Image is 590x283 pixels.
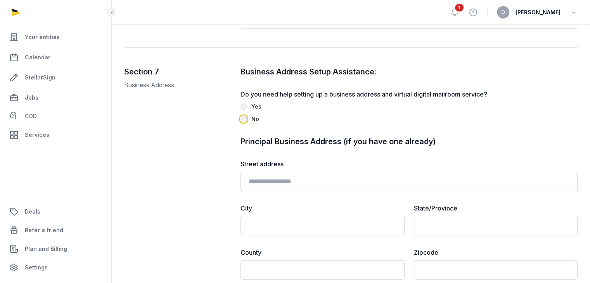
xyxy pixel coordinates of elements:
h2: Business Address Setup Assistance: [240,66,578,77]
span: Deals [25,207,40,216]
span: Your entities [25,33,60,42]
span: D [502,10,505,15]
a: Refer a friend [6,221,105,240]
span: CDD [25,112,37,121]
span: Services [25,130,49,140]
a: StellarSign [6,68,105,87]
h2: Section 7 [124,66,228,77]
button: D [497,6,509,19]
a: Services [6,126,105,144]
iframe: Chat Widget [551,246,590,283]
span: Settings [25,263,48,272]
a: Deals [6,202,105,221]
span: Refer a friend [25,226,63,235]
label: City [240,204,404,213]
h2: Principal Business Address (if you have one already) [240,136,578,147]
span: Plan and Billing [25,244,67,254]
label: Do you need help setting up a business address and virtual digital mailroom service? [240,90,578,99]
label: Zipcode [414,248,578,257]
span: Calendar [25,53,50,62]
a: Calendar [6,48,105,67]
p: Business Address [124,80,228,90]
a: Jobs [6,88,105,107]
a: Your entities [6,28,105,47]
span: Jobs [25,93,38,102]
span: StellarSign [25,73,55,82]
a: CDD [6,109,105,124]
label: State/Province [414,204,578,213]
span: 1 [455,4,464,12]
input: Yes [240,104,247,110]
label: County [240,248,404,257]
div: No [251,114,259,124]
label: Street address [240,159,578,169]
a: Settings [6,258,105,277]
span: [PERSON_NAME] [516,8,561,17]
input: No [240,116,247,122]
a: Plan and Billing [6,240,105,258]
div: Yes [251,102,261,111]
